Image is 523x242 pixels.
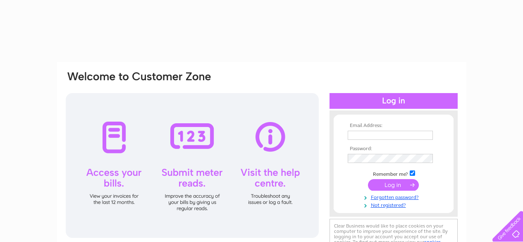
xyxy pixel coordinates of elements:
input: Submit [368,179,419,191]
a: Forgotten password? [348,193,442,201]
th: Email Address: [346,123,442,129]
th: Password: [346,146,442,152]
a: Not registered? [348,201,442,208]
td: Remember me? [346,169,442,177]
